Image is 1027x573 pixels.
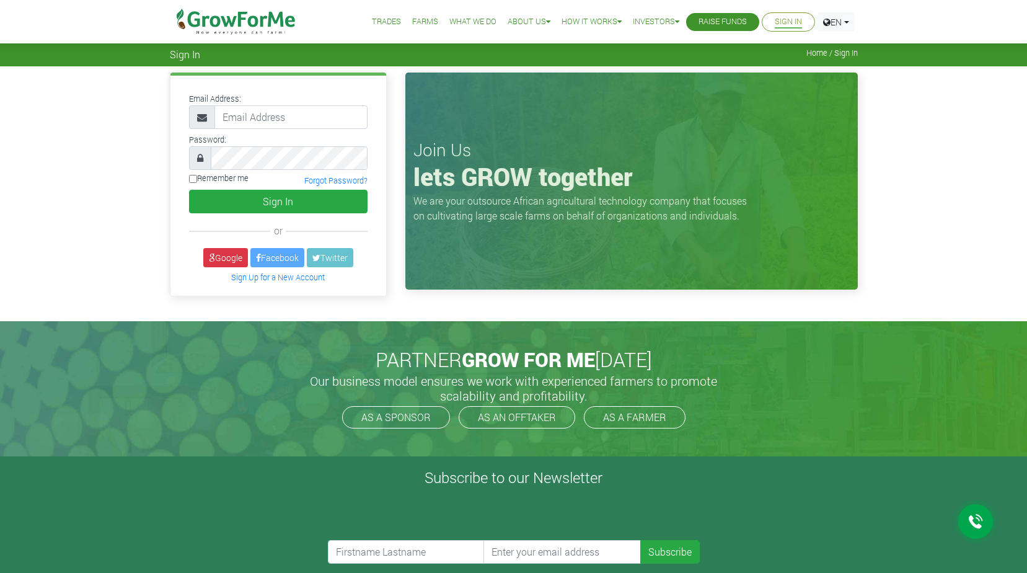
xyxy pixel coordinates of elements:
[328,492,516,540] iframe: reCAPTCHA
[584,406,685,429] a: AS A FARMER
[413,162,850,192] h1: lets GROW together
[304,175,368,185] a: Forgot Password?
[189,172,249,184] label: Remember me
[189,93,241,105] label: Email Address:
[699,16,747,29] a: Raise Funds
[508,16,550,29] a: About Us
[459,406,575,429] a: AS AN OFFTAKER
[640,540,700,564] button: Subscribe
[449,16,496,29] a: What We Do
[189,223,368,238] div: or
[203,248,248,267] a: Google
[15,469,1012,487] h4: Subscribe to our Newsletter
[231,272,325,282] a: Sign Up for a New Account
[806,48,858,58] span: Home / Sign In
[328,540,485,564] input: Firstname Lastname
[413,193,754,223] p: We are your outsource African agricultural technology company that focuses on cultivating large s...
[372,16,401,29] a: Trades
[462,346,595,373] span: GROW FOR ME
[175,348,853,371] h2: PARTNER [DATE]
[189,175,197,183] input: Remember me
[189,190,368,213] button: Sign In
[562,16,622,29] a: How it Works
[633,16,679,29] a: Investors
[818,12,855,32] a: EN
[297,373,731,403] h5: Our business model ensures we work with experienced farmers to promote scalability and profitabil...
[412,16,438,29] a: Farms
[775,16,802,29] a: Sign In
[189,134,226,146] label: Password:
[214,105,368,129] input: Email Address
[483,540,641,564] input: Enter your email address
[342,406,450,429] a: AS A SPONSOR
[170,48,200,60] span: Sign In
[413,140,850,161] h3: Join Us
